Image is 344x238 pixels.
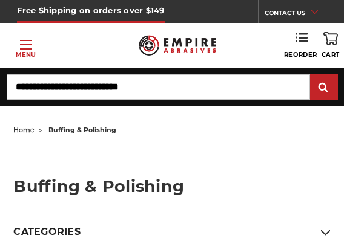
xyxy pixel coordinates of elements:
[13,126,35,134] a: home
[284,51,317,59] span: Reorder
[322,51,340,59] span: Cart
[48,126,116,134] span: buffing & polishing
[20,44,32,45] span: Toggle menu
[139,30,216,60] img: Empire Abrasives
[16,50,36,59] p: Menu
[265,6,327,23] a: CONTACT US
[13,178,330,204] h1: buffing & polishing
[322,32,340,59] a: Cart
[284,32,317,59] a: Reorder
